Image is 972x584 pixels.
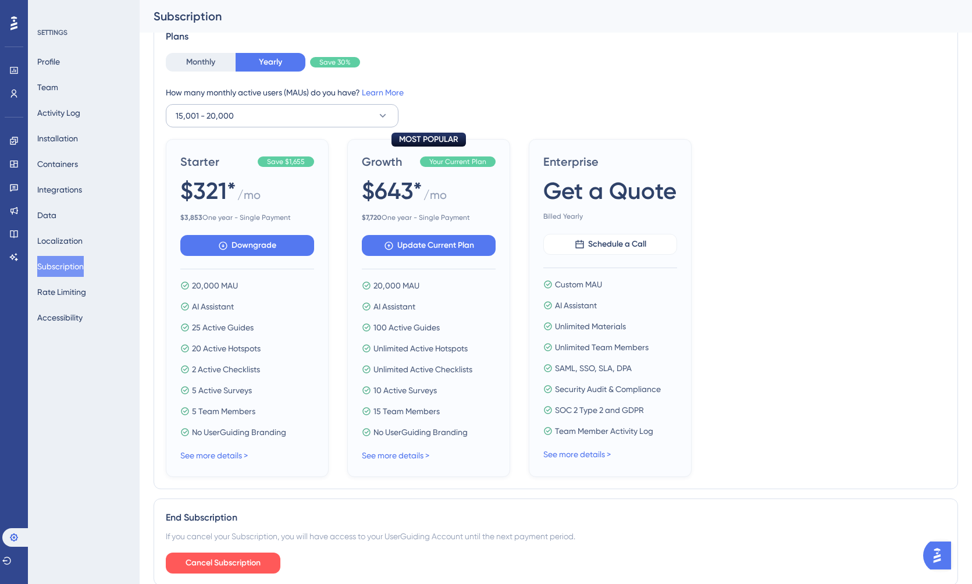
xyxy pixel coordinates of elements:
[180,235,314,256] button: Downgrade
[186,556,261,570] span: Cancel Subscription
[555,319,626,333] span: Unlimited Materials
[37,51,60,72] button: Profile
[397,238,474,252] span: Update Current Plan
[192,404,255,418] span: 5 Team Members
[166,553,280,574] button: Cancel Subscription
[543,175,677,207] span: Get a Quote
[166,104,398,127] button: 15,001 - 20,000
[192,279,238,293] span: 20,000 MAU
[373,321,440,334] span: 100 Active Guides
[543,212,677,221] span: Billed Yearly
[555,277,602,291] span: Custom MAU
[37,307,83,328] button: Accessibility
[543,154,677,170] span: Enterprise
[232,238,276,252] span: Downgrade
[37,205,56,226] button: Data
[923,538,958,573] iframe: UserGuiding AI Assistant Launcher
[423,187,447,208] span: / mo
[543,450,611,459] a: See more details >
[37,128,78,149] button: Installation
[166,53,236,72] button: Monthly
[236,53,305,72] button: Yearly
[362,213,496,222] span: One year - Single Payment
[373,404,440,418] span: 15 Team Members
[362,235,496,256] button: Update Current Plan
[237,187,261,208] span: / mo
[180,213,314,222] span: One year - Single Payment
[555,424,653,438] span: Team Member Activity Log
[180,451,248,460] a: See more details >
[267,157,305,166] span: Save $1,655
[180,213,202,222] b: $ 3,853
[373,425,468,439] span: No UserGuiding Branding
[37,256,84,277] button: Subscription
[192,300,234,314] span: AI Assistant
[166,511,946,525] div: End Subscription
[362,175,422,207] span: $643*
[555,361,632,375] span: SAML, SSO, SLA, DPA
[362,213,382,222] b: $ 7,720
[555,403,644,417] span: SOC 2 Type 2 and GDPR
[37,154,78,175] button: Containers
[192,425,286,439] span: No UserGuiding Branding
[166,86,946,99] div: How many monthly active users (MAUs) do you have?
[555,382,661,396] span: Security Audit & Compliance
[391,133,466,147] div: MOST POPULAR
[373,300,415,314] span: AI Assistant
[362,451,429,460] a: See more details >
[362,154,415,170] span: Growth
[555,340,649,354] span: Unlimited Team Members
[429,157,486,166] span: Your Current Plan
[192,362,260,376] span: 2 Active Checklists
[180,175,236,207] span: $321*
[166,30,946,44] div: Plans
[373,383,437,397] span: 10 Active Surveys
[154,8,929,24] div: Subscription
[373,341,468,355] span: Unlimited Active Hotspots
[180,154,253,170] span: Starter
[588,237,646,251] span: Schedule a Call
[37,230,83,251] button: Localization
[192,321,254,334] span: 25 Active Guides
[37,102,80,123] button: Activity Log
[362,88,404,97] a: Learn More
[37,28,131,37] div: SETTINGS
[373,279,419,293] span: 20,000 MAU
[555,298,597,312] span: AI Assistant
[373,362,472,376] span: Unlimited Active Checklists
[543,234,677,255] button: Schedule a Call
[192,383,252,397] span: 5 Active Surveys
[176,109,234,123] span: 15,001 - 20,000
[37,77,58,98] button: Team
[192,341,261,355] span: 20 Active Hotspots
[37,179,82,200] button: Integrations
[319,58,351,67] span: Save 30%
[37,282,86,302] button: Rate Limiting
[166,529,946,543] div: If you cancel your Subscription, you will have access to your UserGuiding Account until the next ...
